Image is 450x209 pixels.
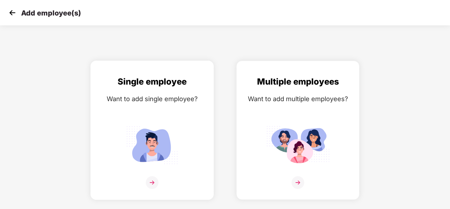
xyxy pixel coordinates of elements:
[292,176,304,189] img: svg+xml;base64,PHN2ZyB4bWxucz0iaHR0cDovL3d3dy53My5vcmcvMjAwMC9zdmciIHdpZHRoPSIzNiIgaGVpZ2h0PSIzNi...
[146,176,158,189] img: svg+xml;base64,PHN2ZyB4bWxucz0iaHR0cDovL3d3dy53My5vcmcvMjAwMC9zdmciIHdpZHRoPSIzNiIgaGVpZ2h0PSIzNi...
[98,75,206,88] div: Single employee
[266,123,330,167] img: svg+xml;base64,PHN2ZyB4bWxucz0iaHR0cDovL3d3dy53My5vcmcvMjAwMC9zdmciIGlkPSJNdWx0aXBsZV9lbXBsb3llZS...
[21,9,81,17] p: Add employee(s)
[120,123,184,167] img: svg+xml;base64,PHN2ZyB4bWxucz0iaHR0cDovL3d3dy53My5vcmcvMjAwMC9zdmciIGlkPSJTaW5nbGVfZW1wbG95ZWUiIH...
[7,7,18,18] img: svg+xml;base64,PHN2ZyB4bWxucz0iaHR0cDovL3d3dy53My5vcmcvMjAwMC9zdmciIHdpZHRoPSIzMCIgaGVpZ2h0PSIzMC...
[244,75,352,88] div: Multiple employees
[244,94,352,104] div: Want to add multiple employees?
[98,94,206,104] div: Want to add single employee?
